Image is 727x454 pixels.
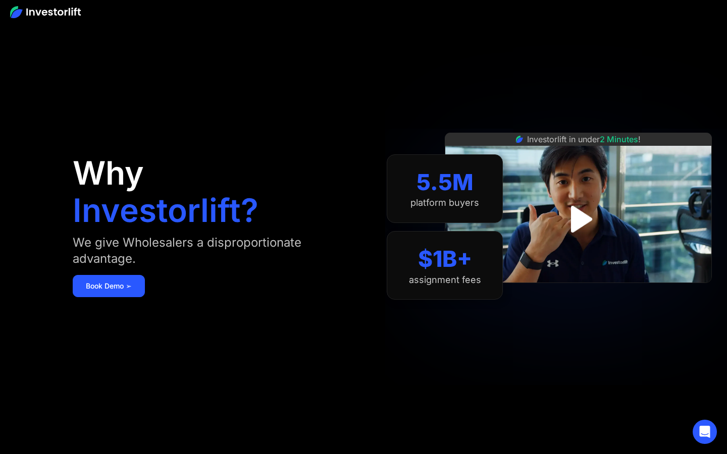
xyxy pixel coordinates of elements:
span: 2 Minutes [600,134,638,144]
h1: Investorlift? [73,194,258,226]
h1: Why [73,157,144,189]
div: We give Wholesalers a disproportionate advantage. [73,235,331,267]
div: Open Intercom Messenger [693,420,717,444]
div: $1B+ [418,246,472,272]
div: Investorlift in under ! [527,133,641,145]
div: assignment fees [409,274,481,286]
div: 5.5M [417,169,474,196]
div: platform buyers [410,197,479,208]
a: open lightbox [556,197,601,242]
a: Book Demo ➢ [73,275,145,297]
iframe: Customer reviews powered by Trustpilot [503,288,654,300]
